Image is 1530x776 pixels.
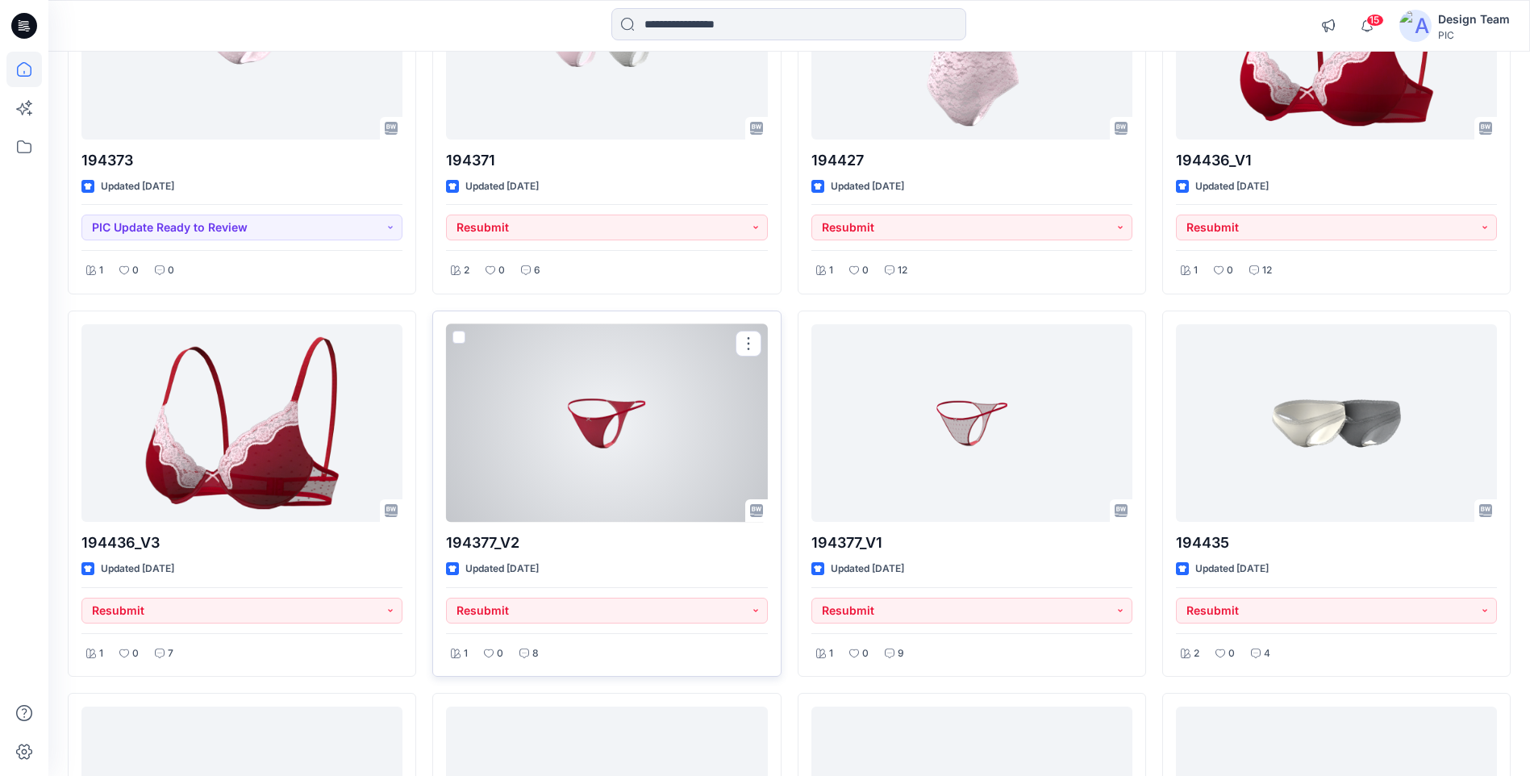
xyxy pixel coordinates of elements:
p: Updated [DATE] [1195,178,1269,195]
div: Design Team [1438,10,1510,29]
a: 194377_V1 [811,324,1132,522]
p: 0 [1227,262,1233,279]
a: 194377_V2 [446,324,767,522]
p: 194435 [1176,532,1497,554]
p: 2 [1194,645,1199,662]
p: 6 [534,262,540,279]
p: 194373 [81,149,402,172]
p: 194377_V2 [446,532,767,554]
a: 194435 [1176,324,1497,522]
p: Updated [DATE] [465,178,539,195]
p: 194436_V1 [1176,149,1497,172]
p: 1 [829,645,833,662]
p: 12 [898,262,907,279]
span: 15 [1366,14,1384,27]
p: Updated [DATE] [101,561,174,578]
div: PIC [1438,29,1510,41]
p: Updated [DATE] [101,178,174,195]
p: 4 [1264,645,1270,662]
p: 194427 [811,149,1132,172]
p: 194371 [446,149,767,172]
p: 9 [898,645,904,662]
p: 0 [498,262,505,279]
p: 1 [99,645,103,662]
p: 12 [1262,262,1272,279]
p: 0 [168,262,174,279]
p: 0 [132,645,139,662]
p: 0 [132,262,139,279]
p: Updated [DATE] [1195,561,1269,578]
p: 0 [1228,645,1235,662]
p: 1 [464,645,468,662]
p: 2 [464,262,469,279]
p: Updated [DATE] [831,178,904,195]
p: 0 [862,262,869,279]
p: Updated [DATE] [831,561,904,578]
p: 194377_V1 [811,532,1132,554]
p: 8 [532,645,539,662]
p: Updated [DATE] [465,561,539,578]
a: 194436_V3 [81,324,402,522]
p: 1 [1194,262,1198,279]
p: 0 [862,645,869,662]
p: 194436_V3 [81,532,402,554]
p: 1 [99,262,103,279]
p: 1 [829,262,833,279]
img: avatar [1399,10,1432,42]
p: 7 [168,645,173,662]
p: 0 [497,645,503,662]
